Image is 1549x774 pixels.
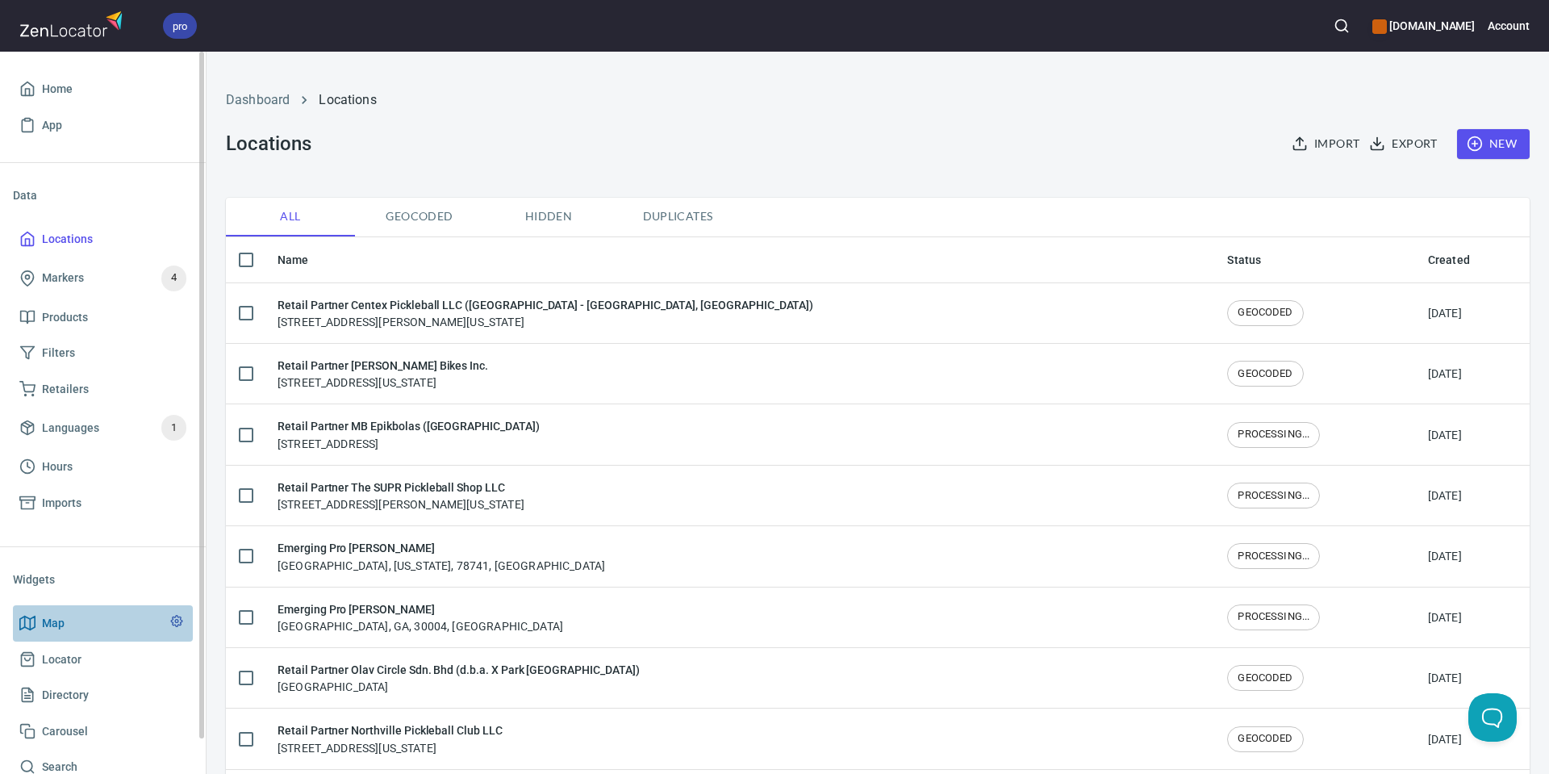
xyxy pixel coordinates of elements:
[319,92,376,107] a: Locations
[278,661,640,679] h6: Retail Partner Olav Circle Sdn. Bhd (d.b.a. X Park [GEOGRAPHIC_DATA])
[278,539,605,573] div: [GEOGRAPHIC_DATA], [US_STATE], 78741, [GEOGRAPHIC_DATA]
[13,335,193,371] a: Filters
[1428,427,1462,443] div: [DATE]
[1228,731,1302,747] span: GEOCODED
[278,357,488,374] h6: Retail Partner [PERSON_NAME] Bikes Inc.
[42,379,89,400] span: Retailers
[278,722,503,739] h6: Retail Partner Northville Pickleball Club LLC
[42,418,99,438] span: Languages
[1470,134,1517,154] span: New
[42,650,81,670] span: Locator
[278,600,563,618] h6: Emerging Pro [PERSON_NAME]
[13,677,193,713] a: Directory
[42,343,75,363] span: Filters
[42,722,88,742] span: Carousel
[278,296,813,330] div: [STREET_ADDRESS][PERSON_NAME][US_STATE]
[1428,731,1462,747] div: [DATE]
[42,613,65,634] span: Map
[278,600,563,634] div: [GEOGRAPHIC_DATA], GA, 30004, [GEOGRAPHIC_DATA]
[1228,366,1302,382] span: GEOCODED
[1228,671,1302,686] span: GEOCODED
[278,357,488,391] div: [STREET_ADDRESS][US_STATE]
[1428,366,1462,382] div: [DATE]
[278,417,540,435] h6: Retail Partner MB Epikbolas ([GEOGRAPHIC_DATA])
[42,493,81,513] span: Imports
[1428,548,1462,564] div: [DATE]
[19,6,127,41] img: zenlocator
[226,92,290,107] a: Dashboard
[226,90,1530,110] nav: breadcrumb
[42,685,89,705] span: Directory
[13,449,193,485] a: Hours
[226,132,311,155] h3: Locations
[42,79,73,99] span: Home
[1228,305,1302,320] span: GEOCODED
[13,371,193,408] a: Retailers
[1428,609,1462,625] div: [DATE]
[42,229,93,249] span: Locations
[42,115,62,136] span: App
[1324,8,1359,44] button: Search
[13,713,193,750] a: Carousel
[13,485,193,521] a: Imports
[13,560,193,599] li: Widgets
[278,539,605,557] h6: Emerging Pro [PERSON_NAME]
[13,221,193,257] a: Locations
[1228,427,1319,442] span: PROCESSING...
[265,237,1214,283] th: Name
[1214,237,1414,283] th: Status
[278,417,540,451] div: [STREET_ADDRESS]
[623,207,733,227] span: Duplicates
[365,207,474,227] span: Geocoded
[278,479,524,513] div: [STREET_ADDRESS][PERSON_NAME][US_STATE]
[278,661,640,695] div: [GEOGRAPHIC_DATA]
[42,268,84,288] span: Markers
[13,299,193,336] a: Products
[1372,19,1387,34] button: color-CE600E
[1488,8,1530,44] button: Account
[494,207,603,227] span: Hidden
[1372,8,1475,44] div: Manage your apps
[1428,305,1462,321] div: [DATE]
[1428,670,1462,686] div: [DATE]
[1415,237,1530,283] th: Created
[163,18,197,35] span: pro
[278,722,503,755] div: [STREET_ADDRESS][US_STATE]
[13,605,193,642] a: Map
[13,257,193,299] a: Markers4
[1457,129,1530,159] button: New
[1288,129,1366,159] button: Import
[13,176,193,215] li: Data
[1488,17,1530,35] h6: Account
[163,13,197,39] div: pro
[1468,693,1517,742] iframe: Help Scout Beacon - Open
[1366,129,1443,159] button: Export
[161,419,186,437] span: 1
[13,71,193,107] a: Home
[42,308,88,328] span: Products
[42,457,73,477] span: Hours
[1228,488,1319,504] span: PROCESSING...
[1428,487,1462,504] div: [DATE]
[161,269,186,287] span: 4
[1228,609,1319,625] span: PROCESSING...
[13,642,193,678] a: Locator
[1372,134,1437,154] span: Export
[13,407,193,449] a: Languages1
[278,479,524,496] h6: Retail Partner The SUPR Pickleball Shop LLC
[278,296,813,314] h6: Retail Partner Centex Pickleball LLC ([GEOGRAPHIC_DATA] - [GEOGRAPHIC_DATA], [GEOGRAPHIC_DATA])
[236,207,345,227] span: All
[13,107,193,144] a: App
[1228,549,1319,564] span: PROCESSING...
[1295,134,1359,154] span: Import
[1372,17,1475,35] h6: [DOMAIN_NAME]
